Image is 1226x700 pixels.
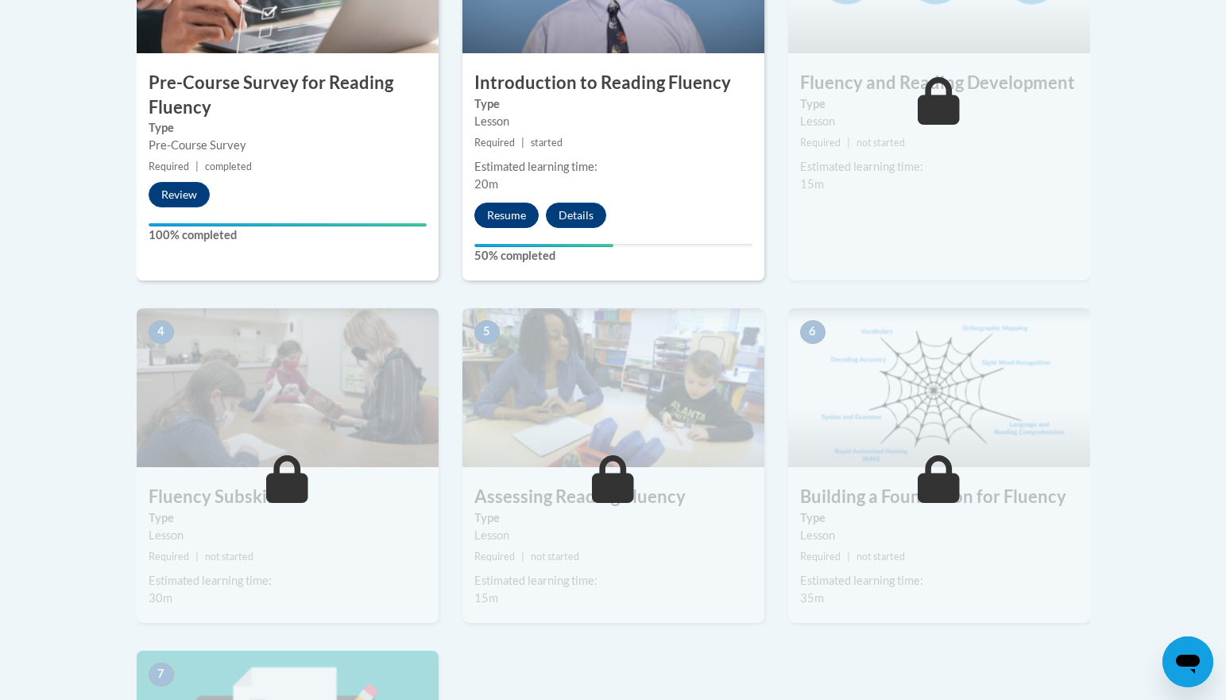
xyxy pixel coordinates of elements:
div: Lesson [474,527,752,544]
img: Course Image [137,308,439,467]
span: 35m [800,591,824,605]
h3: Building a Foundation for Fluency [788,485,1090,509]
div: Lesson [149,527,427,544]
label: Type [474,95,752,113]
label: 100% completed [149,226,427,244]
span: 15m [800,177,824,191]
div: Estimated learning time: [474,572,752,590]
span: 5 [474,320,500,344]
div: Estimated learning time: [800,158,1078,176]
div: Estimated learning time: [149,572,427,590]
div: Lesson [800,113,1078,130]
span: Required [800,551,841,563]
span: | [847,551,850,563]
button: Review [149,182,210,207]
h3: Fluency Subskills [137,485,439,509]
h3: Pre-Course Survey for Reading Fluency [137,71,439,120]
button: Details [546,203,606,228]
span: started [531,137,563,149]
span: | [195,551,199,563]
span: | [195,160,199,172]
div: Estimated learning time: [474,158,752,176]
span: 7 [149,663,174,686]
span: not started [857,137,905,149]
div: Pre-Course Survey [149,137,427,154]
div: Your progress [149,223,427,226]
span: 4 [149,320,174,344]
span: 15m [474,591,498,605]
span: | [521,137,524,149]
label: 50% completed [474,247,752,265]
span: not started [531,551,579,563]
div: Lesson [474,113,752,130]
h3: Assessing Reading Fluency [462,485,764,509]
label: Type [474,509,752,527]
span: not started [857,551,905,563]
h3: Fluency and Reading Development [788,71,1090,95]
span: Required [474,551,515,563]
button: Resume [474,203,539,228]
span: not started [205,551,253,563]
img: Course Image [462,308,764,467]
span: 20m [474,177,498,191]
span: | [521,551,524,563]
span: Required [149,160,189,172]
label: Type [149,119,427,137]
div: Your progress [474,244,613,247]
iframe: Button to launch messaging window [1162,636,1213,687]
img: Course Image [788,308,1090,467]
span: Required [474,137,515,149]
span: completed [205,160,252,172]
div: Lesson [800,527,1078,544]
span: 6 [800,320,826,344]
label: Type [149,509,427,527]
span: 30m [149,591,172,605]
label: Type [800,95,1078,113]
h3: Introduction to Reading Fluency [462,71,764,95]
div: Estimated learning time: [800,572,1078,590]
label: Type [800,509,1078,527]
span: | [847,137,850,149]
span: Required [149,551,189,563]
span: Required [800,137,841,149]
